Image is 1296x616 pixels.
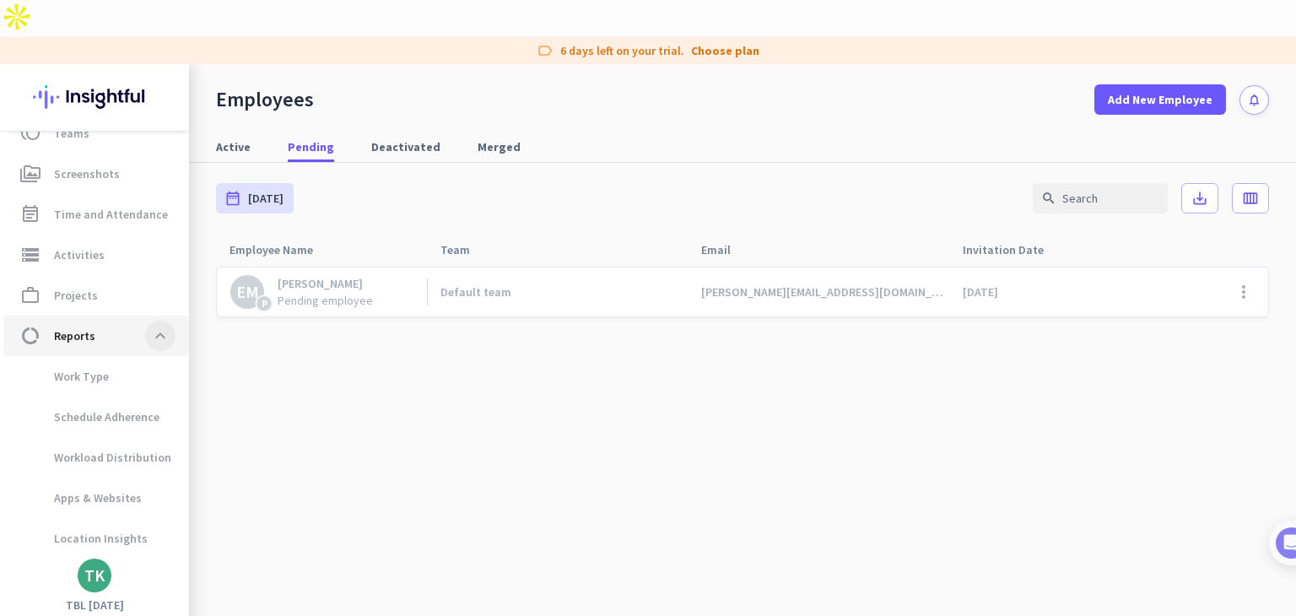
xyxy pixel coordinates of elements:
[1232,183,1269,213] button: calendar_view_week
[253,498,337,565] button: Tasks
[54,326,95,346] span: Reports
[3,113,189,154] a: tollTeams
[84,567,105,584] div: TK
[17,478,142,518] span: Apps & Websites
[3,437,189,478] a: Workload Distribution
[20,204,40,224] i: event_note
[17,437,171,478] span: Workload Distribution
[54,164,120,184] span: Screenshots
[230,275,427,309] a: EMP[PERSON_NAME]Pending employee
[1094,84,1226,115] button: Add New Employee
[17,222,60,240] p: 4 steps
[296,7,327,37] div: Close
[1033,183,1168,213] input: Search
[24,65,314,126] div: 🎊 Welcome to Insightful! 🎊
[143,8,197,36] h1: Tasks
[3,275,189,316] a: work_outlineProjects
[169,498,253,565] button: Help
[3,397,189,437] a: Schedule Adherence
[288,138,334,155] span: Pending
[1181,183,1218,213] button: save_alt
[440,238,490,262] div: Team
[371,138,440,155] span: Deactivated
[17,397,159,437] span: Schedule Adherence
[197,540,224,552] span: Help
[215,222,321,240] p: About 10 minutes
[54,245,105,265] span: Activities
[440,284,688,300] a: Default team
[3,518,189,559] a: Location Insights
[1191,190,1208,207] i: save_alt
[31,480,306,520] div: 2Initial tracking settings and how to edit them
[54,123,89,143] span: Teams
[94,181,278,198] div: [PERSON_NAME] from Insightful
[3,316,189,356] a: data_usageReportsexpand_less
[1223,272,1264,312] button: more_vert
[33,64,156,130] img: Insightful logo
[1247,93,1261,107] i: notifications
[24,126,314,166] div: You're just a few steps away from completing the essential app setup
[229,238,333,262] div: Employee Name
[440,284,511,300] div: Default team
[24,540,59,552] span: Home
[3,356,189,397] a: Work Type
[20,123,40,143] i: toll
[65,486,286,520] div: Initial tracking settings and how to edit them
[963,284,998,300] div: [DATE]
[277,540,313,552] span: Tasks
[65,294,286,311] div: Add employees
[20,326,40,346] i: data_usage
[84,498,169,565] button: Messages
[236,284,259,300] div: EM
[54,204,168,224] span: Time and Attendance
[60,176,87,203] img: Profile image for Tamara
[1108,91,1212,108] span: Add New Employee
[20,285,40,305] i: work_outline
[248,190,283,207] span: [DATE]
[216,87,314,112] div: Employees
[1242,190,1259,207] i: calendar_view_week
[3,235,189,275] a: storageActivities
[98,540,156,552] span: Messages
[65,406,228,440] button: Add your employees
[65,322,294,392] div: It's time to add your employees! This is crucial since Insightful will start collecting their act...
[216,138,251,155] span: Active
[691,42,759,59] a: Choose plan
[278,293,373,308] div: Pending employee
[20,245,40,265] i: storage
[17,356,109,397] span: Work Type
[31,288,306,315] div: 1Add employees
[3,154,189,194] a: perm_mediaScreenshots
[537,42,553,59] i: label
[224,190,241,207] i: date_range
[20,164,40,184] i: perm_media
[701,284,948,300] span: [PERSON_NAME][EMAIL_ADDRESS][DOMAIN_NAME]
[478,138,521,155] span: Merged
[278,276,363,291] div: [PERSON_NAME]
[701,238,751,262] div: Email
[54,285,98,305] span: Projects
[1041,191,1056,206] i: search
[145,321,175,351] button: expand_less
[1239,85,1269,115] button: notifications
[3,194,189,235] a: event_noteTime and Attendance
[256,294,273,312] div: P
[963,238,1064,262] div: Invitation Date
[3,478,189,518] a: Apps & Websites
[17,518,148,559] span: Location Insights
